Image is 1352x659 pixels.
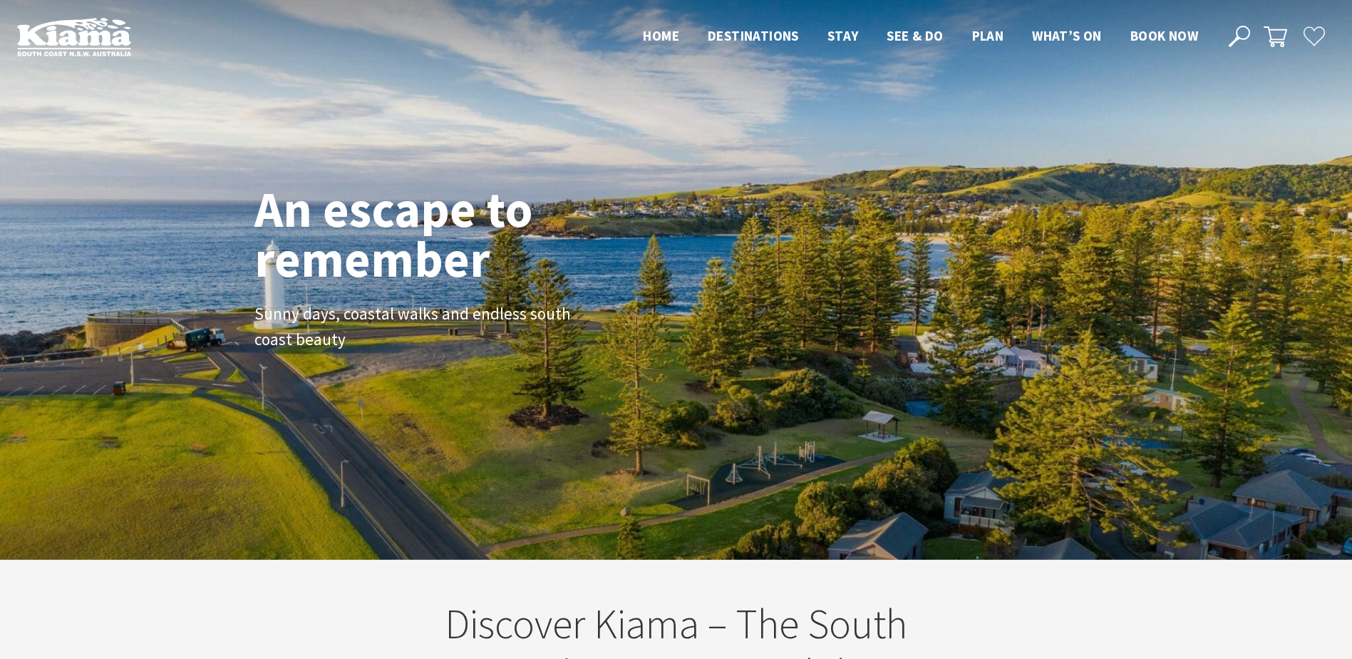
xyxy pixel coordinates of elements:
span: Plan [972,27,1004,44]
span: What’s On [1032,27,1102,44]
span: See & Do [887,27,943,44]
p: Sunny days, coastal walks and endless south coast beauty [254,301,575,354]
span: Stay [827,27,859,44]
nav: Main Menu [629,25,1212,48]
h1: An escape to remember [254,184,646,284]
img: Kiama Logo [17,17,131,56]
span: Destinations [708,27,799,44]
span: Home [643,27,679,44]
span: Book now [1130,27,1198,44]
